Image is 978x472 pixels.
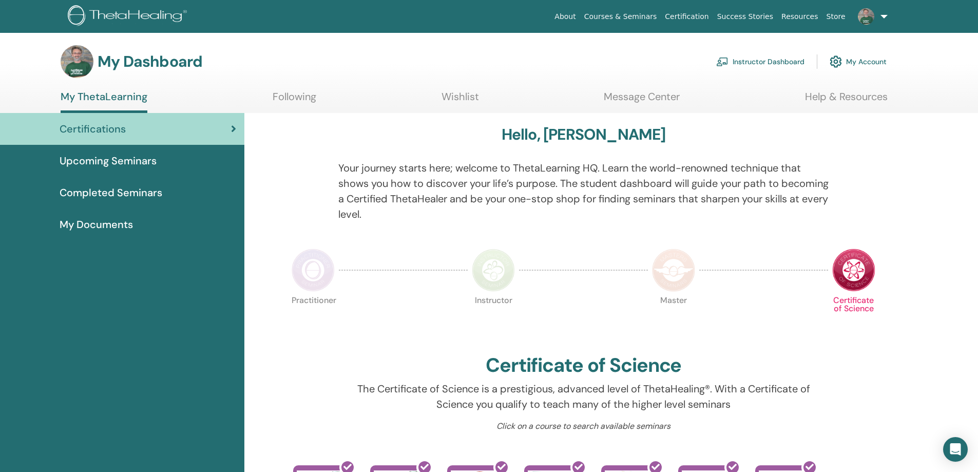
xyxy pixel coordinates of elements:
img: default.jpg [858,8,874,25]
img: Master [652,249,695,292]
a: Message Center [604,90,680,110]
p: Practitioner [292,296,335,339]
p: The Certificate of Science is a prestigious, advanced level of ThetaHealing®. With a Certificate ... [338,381,829,412]
p: Instructor [472,296,515,339]
span: My Documents [60,217,133,232]
a: Courses & Seminars [580,7,661,26]
a: My ThetaLearning [61,90,147,113]
img: Practitioner [292,249,335,292]
p: Click on a course to search available seminars [338,420,829,432]
h2: Certificate of Science [486,354,682,377]
span: Certifications [60,121,126,137]
a: Following [273,90,316,110]
div: Open Intercom Messenger [943,437,968,462]
img: Certificate of Science [832,249,875,292]
img: logo.png [68,5,190,28]
h3: My Dashboard [98,52,202,71]
a: Instructor Dashboard [716,50,804,73]
a: About [550,7,580,26]
a: Certification [661,7,713,26]
p: Master [652,296,695,339]
h3: Hello, [PERSON_NAME] [502,125,666,144]
a: My Account [830,50,887,73]
a: Wishlist [442,90,479,110]
span: Upcoming Seminars [60,153,157,168]
a: Success Stories [713,7,777,26]
a: Store [822,7,850,26]
img: cog.svg [830,53,842,70]
a: Help & Resources [805,90,888,110]
span: Completed Seminars [60,185,162,200]
img: chalkboard-teacher.svg [716,57,728,66]
p: Your journey starts here; welcome to ThetaLearning HQ. Learn the world-renowned technique that sh... [338,160,829,222]
img: default.jpg [61,45,93,78]
p: Certificate of Science [832,296,875,339]
img: Instructor [472,249,515,292]
a: Resources [777,7,822,26]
